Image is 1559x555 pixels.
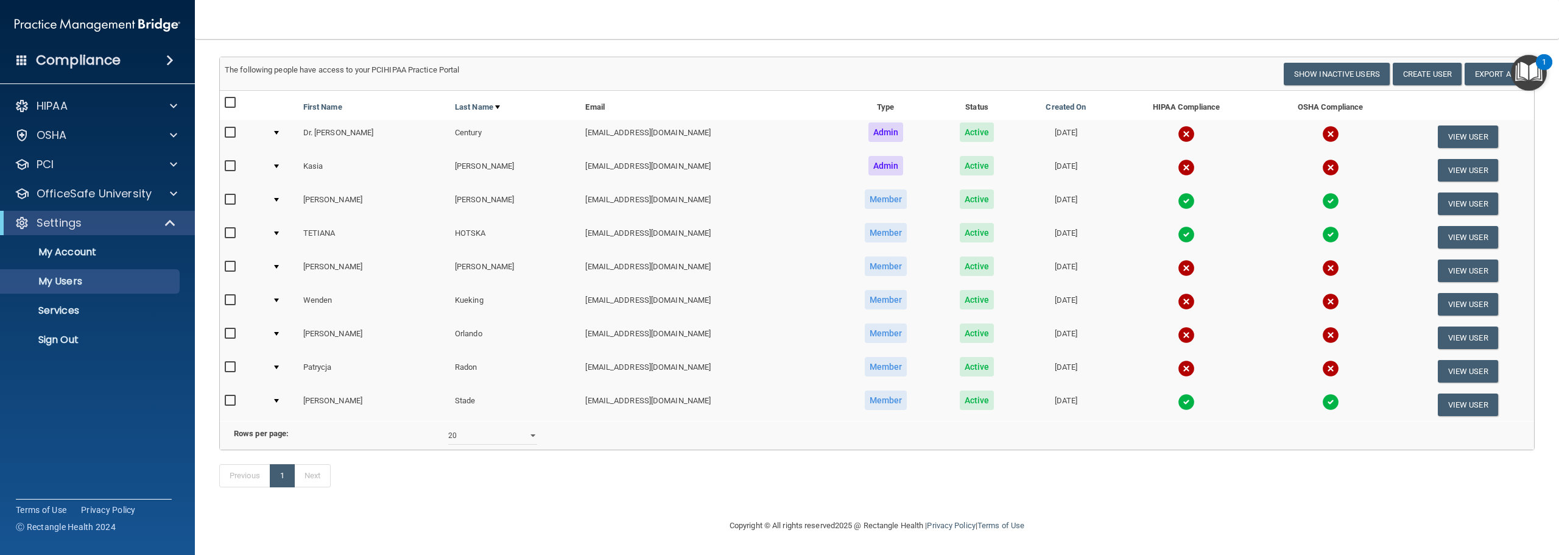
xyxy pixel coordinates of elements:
p: Settings [37,216,82,230]
img: tick.e7d51cea.svg [1322,394,1339,411]
td: [DATE] [1019,355,1113,388]
td: [EMAIL_ADDRESS][DOMAIN_NAME] [580,120,836,154]
td: Orlando [450,321,580,355]
span: Admin [868,156,904,175]
span: Member [865,323,907,343]
img: tick.e7d51cea.svg [1178,226,1195,243]
a: 1 [270,464,295,487]
a: Export All [1465,63,1529,85]
td: [PERSON_NAME] [298,388,450,421]
button: View User [1438,327,1498,349]
p: OfficeSafe University [37,186,152,201]
span: The following people have access to your PCIHIPAA Practice Portal [225,65,460,74]
th: Type [836,91,935,120]
a: First Name [303,100,342,115]
a: Privacy Policy [81,504,136,516]
a: Settings [15,216,177,230]
button: View User [1438,226,1498,249]
td: [PERSON_NAME] [298,254,450,288]
a: OSHA [15,128,177,143]
td: [DATE] [1019,187,1113,221]
button: View User [1438,193,1498,215]
img: cross.ca9f0e7f.svg [1322,125,1339,143]
td: [PERSON_NAME] [450,154,580,187]
td: Patrycja [298,355,450,388]
img: cross.ca9f0e7f.svg [1178,125,1195,143]
td: Kasia [298,154,450,187]
th: Status [935,91,1018,120]
span: Active [960,156,994,175]
img: cross.ca9f0e7f.svg [1178,293,1195,310]
a: OfficeSafe University [15,186,177,201]
td: [EMAIL_ADDRESS][DOMAIN_NAME] [580,288,836,321]
img: cross.ca9f0e7f.svg [1322,260,1339,277]
td: [PERSON_NAME] [450,187,580,221]
p: PCI [37,157,54,172]
p: HIPAA [37,99,68,113]
a: Privacy Policy [927,521,975,530]
span: Member [865,189,907,209]
button: View User [1438,394,1498,416]
td: Dr. [PERSON_NAME] [298,120,450,154]
td: [EMAIL_ADDRESS][DOMAIN_NAME] [580,388,836,421]
td: [EMAIL_ADDRESS][DOMAIN_NAME] [580,321,836,355]
p: OSHA [37,128,67,143]
td: [DATE] [1019,120,1113,154]
td: HOTSKA [450,221,580,254]
img: cross.ca9f0e7f.svg [1322,293,1339,310]
a: Next [294,464,331,487]
td: [DATE] [1019,154,1113,187]
td: [DATE] [1019,321,1113,355]
td: [EMAIL_ADDRESS][DOMAIN_NAME] [580,355,836,388]
a: PCI [15,157,177,172]
a: Terms of Use [977,521,1024,530]
button: Open Resource Center, 1 new notification [1511,55,1547,91]
span: Active [960,290,994,309]
span: Member [865,256,907,276]
a: Created On [1046,100,1086,115]
td: Wenden [298,288,450,321]
th: OSHA Compliance [1259,91,1402,120]
span: Active [960,323,994,343]
td: Stade [450,388,580,421]
img: cross.ca9f0e7f.svg [1178,360,1195,377]
td: [EMAIL_ADDRESS][DOMAIN_NAME] [580,187,836,221]
button: View User [1438,125,1498,148]
p: Sign Out [8,334,174,346]
span: Active [960,391,994,410]
img: tick.e7d51cea.svg [1322,193,1339,210]
img: cross.ca9f0e7f.svg [1178,260,1195,277]
img: PMB logo [15,13,180,37]
span: Member [865,290,907,309]
td: [EMAIL_ADDRESS][DOMAIN_NAME] [580,254,836,288]
td: [EMAIL_ADDRESS][DOMAIN_NAME] [580,221,836,254]
a: HIPAA [15,99,177,113]
button: View User [1438,260,1498,282]
button: View User [1438,293,1498,316]
span: Active [960,357,994,376]
span: Ⓒ Rectangle Health 2024 [16,521,116,533]
p: My Account [8,246,174,258]
span: Active [960,122,994,142]
span: Active [960,189,994,209]
a: Last Name [455,100,500,115]
img: cross.ca9f0e7f.svg [1322,360,1339,377]
button: Show Inactive Users [1284,63,1390,85]
img: tick.e7d51cea.svg [1178,193,1195,210]
th: Email [580,91,836,120]
img: cross.ca9f0e7f.svg [1178,327,1195,344]
p: Services [8,305,174,317]
img: cross.ca9f0e7f.svg [1322,159,1339,176]
td: [DATE] [1019,254,1113,288]
b: Rows per page: [234,429,289,438]
span: Admin [868,122,904,142]
td: Kueking [450,288,580,321]
div: Copyright © All rights reserved 2025 @ Rectangle Health | | [655,506,1099,545]
button: View User [1438,360,1498,383]
img: tick.e7d51cea.svg [1322,226,1339,243]
td: Radon [450,355,580,388]
button: Create User [1393,63,1462,85]
p: My Users [8,275,174,288]
th: HIPAA Compliance [1113,91,1259,120]
span: Active [960,223,994,242]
